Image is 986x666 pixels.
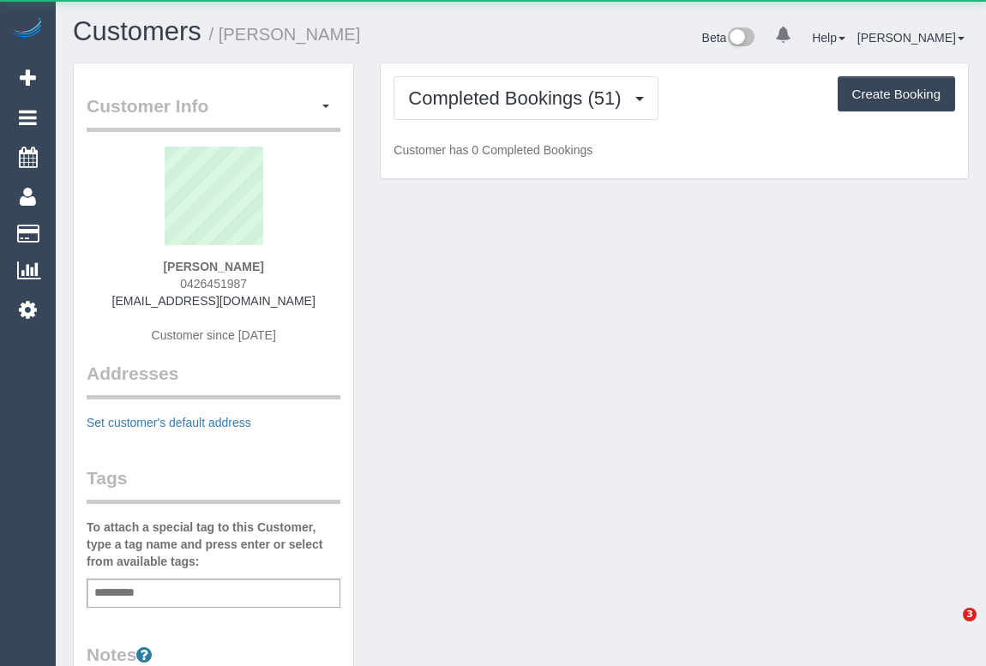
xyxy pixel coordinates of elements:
a: Customers [73,16,201,46]
small: / [PERSON_NAME] [209,25,361,44]
img: New interface [726,27,755,50]
a: Set customer's default address [87,416,251,429]
img: Automaid Logo [10,17,45,41]
button: Completed Bookings (51) [394,76,658,120]
a: [PERSON_NAME] [857,31,965,45]
span: Completed Bookings (51) [408,87,629,109]
span: 3 [963,608,977,621]
a: Help [812,31,845,45]
iframe: Intercom live chat [928,608,969,649]
span: 0426451987 [180,277,247,291]
p: Customer has 0 Completed Bookings [394,141,955,159]
label: To attach a special tag to this Customer, type a tag name and press enter or select from availabl... [87,519,340,570]
span: Customer since [DATE] [152,328,276,342]
strong: [PERSON_NAME] [163,260,263,273]
legend: Customer Info [87,93,340,132]
a: Beta [702,31,755,45]
button: Create Booking [838,76,955,112]
a: [EMAIL_ADDRESS][DOMAIN_NAME] [112,294,316,308]
legend: Tags [87,465,340,504]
